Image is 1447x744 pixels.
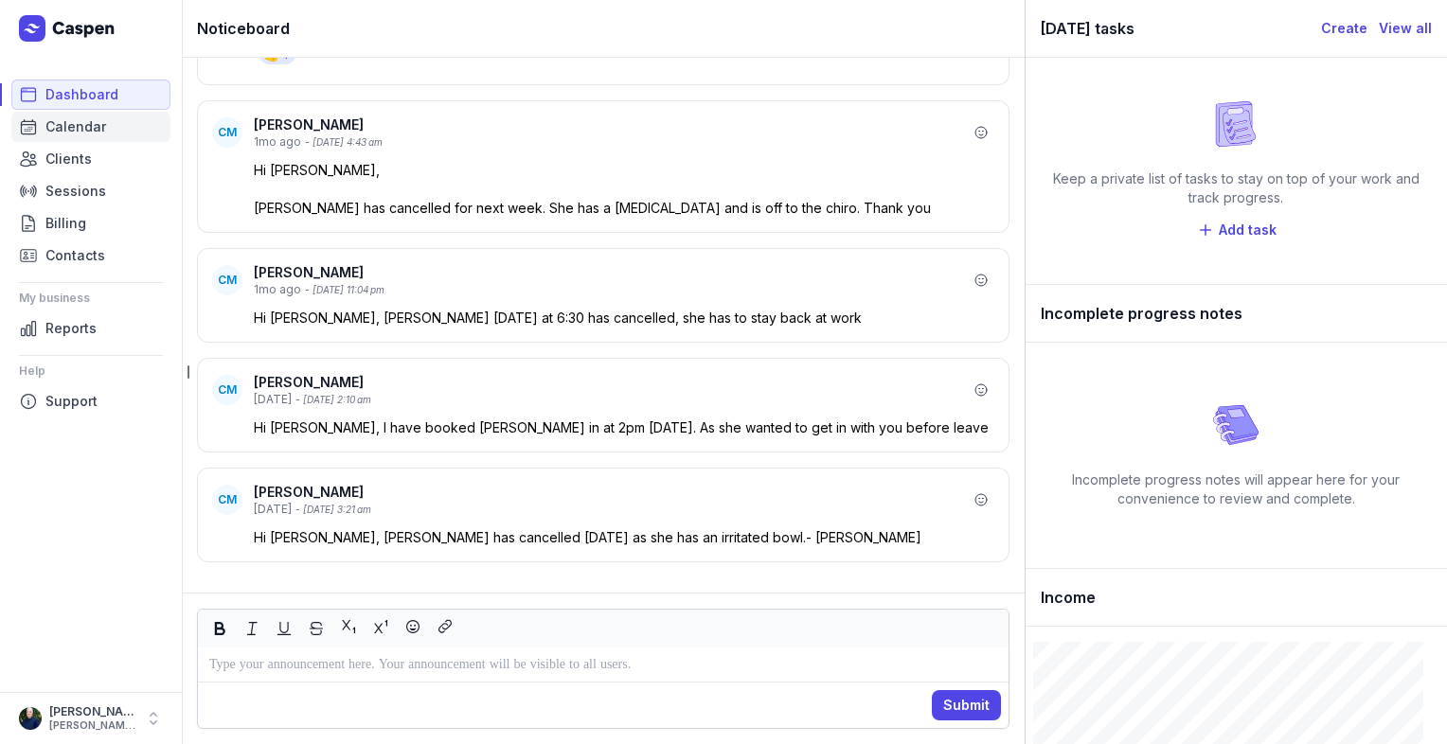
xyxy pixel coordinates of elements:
a: Create [1321,17,1367,40]
a: View all [1379,17,1432,40]
div: [PERSON_NAME] [254,373,968,392]
div: [DATE] tasks [1041,15,1321,42]
span: CM [218,492,237,507]
p: Hi [PERSON_NAME], I have booked [PERSON_NAME] in at 2pm [DATE]. As she wanted to get in with you ... [254,418,994,437]
div: [DATE] [254,392,292,407]
p: Hi [PERSON_NAME], [PERSON_NAME] has cancelled [DATE] as she has an irritated bowl.- [PERSON_NAME] [254,528,994,547]
p: Hi [PERSON_NAME], [254,161,994,180]
span: Clients [45,148,92,170]
div: [PERSON_NAME][EMAIL_ADDRESS][DOMAIN_NAME][PERSON_NAME] [49,719,136,733]
span: Contacts [45,244,105,267]
div: Help [19,356,163,386]
span: Submit [943,694,990,717]
div: [PERSON_NAME] [254,483,968,502]
div: [DATE] [254,502,292,517]
div: [PERSON_NAME] [254,263,968,282]
span: Reports [45,317,97,340]
div: Incomplete progress notes [1026,285,1447,343]
p: [PERSON_NAME] has cancelled for next week. She has a [MEDICAL_DATA] and is off to the chiro. Than... [254,199,994,218]
div: Incomplete progress notes will appear here for your convenience to review and complete. [1041,470,1432,508]
div: [PERSON_NAME] [49,704,136,719]
div: Keep a private list of tasks to stay on top of your work and track progress. [1041,169,1432,207]
span: Dashboard [45,83,118,106]
div: - [DATE] 2:10 am [295,393,371,407]
span: Sessions [45,180,106,203]
div: Income [1026,569,1447,627]
span: Add task [1219,219,1277,241]
div: [PERSON_NAME] [254,115,968,134]
div: - [DATE] 4:43 am [305,135,383,150]
span: Support [45,390,98,413]
span: CM [218,382,237,398]
div: - [DATE] 3:21 am [295,503,371,517]
span: Calendar [45,115,106,138]
div: 1mo ago [254,134,301,150]
div: - [DATE] 11:04 pm [305,283,384,297]
button: Submit [932,690,1001,720]
div: My business [19,283,163,313]
img: User profile image [19,707,42,730]
span: Billing [45,212,86,235]
div: 1mo ago [254,282,301,297]
p: Hi [PERSON_NAME], [PERSON_NAME] [DATE] at 6:30 has cancelled, she has to stay back at work [254,309,994,328]
span: CM [218,273,237,288]
span: CM [218,125,237,140]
